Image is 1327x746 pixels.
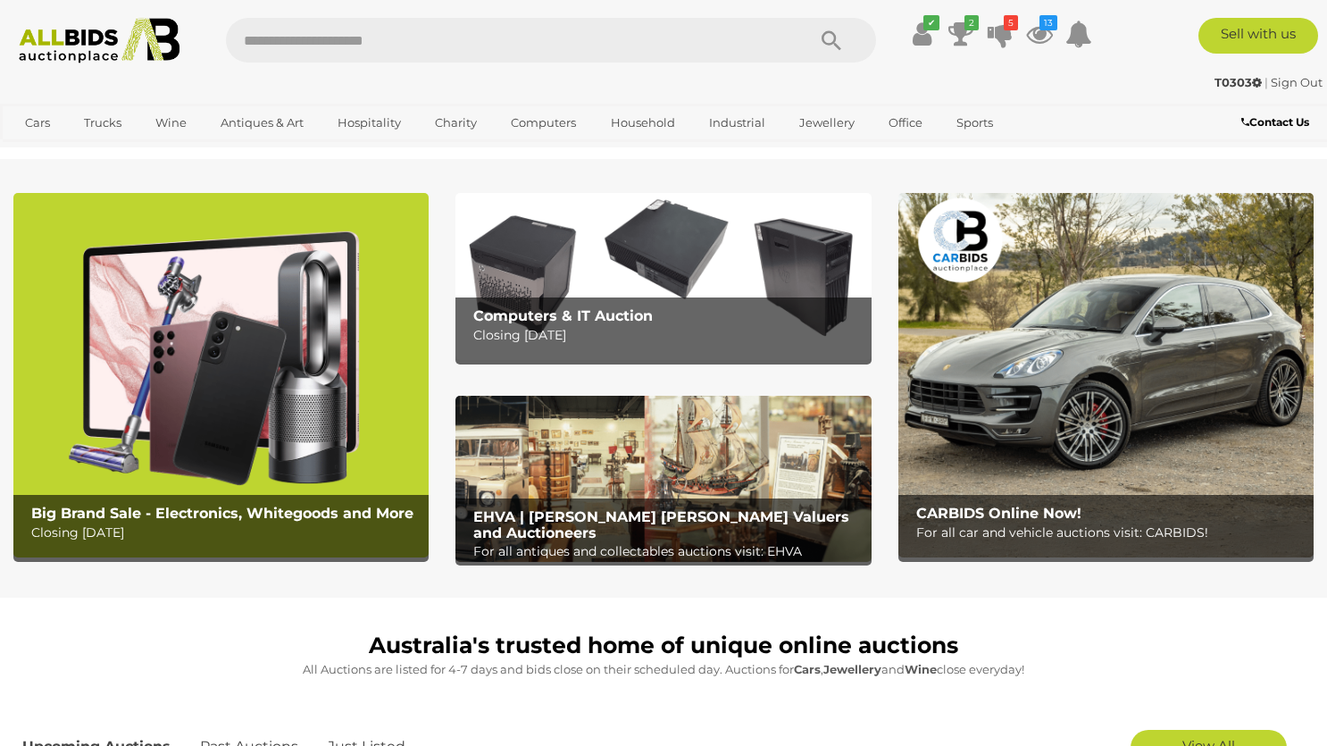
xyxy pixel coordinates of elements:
a: Jewellery [788,108,866,138]
i: 5 [1004,15,1018,30]
p: All Auctions are listed for 4-7 days and bids close on their scheduled day. Auctions for , and cl... [22,659,1305,680]
img: Allbids.com.au [10,18,188,63]
a: Trucks [72,108,133,138]
b: CARBIDS Online Now! [916,505,1081,522]
i: 2 [964,15,979,30]
a: ✔ [908,18,935,50]
i: ✔ [923,15,939,30]
i: 13 [1039,15,1057,30]
a: Computers & IT Auction Computers & IT Auction Closing [DATE] [455,193,871,359]
img: CARBIDS Online Now! [898,193,1314,557]
a: Charity [423,108,488,138]
a: Big Brand Sale - Electronics, Whitegoods and More Big Brand Sale - Electronics, Whitegoods and Mo... [13,193,429,557]
p: Closing [DATE] [31,522,421,544]
span: | [1264,75,1268,89]
b: Big Brand Sale - Electronics, Whitegoods and More [31,505,413,522]
img: EHVA | Evans Hastings Valuers and Auctioneers [455,396,871,562]
a: 2 [947,18,974,50]
strong: Cars [794,662,821,676]
h1: Australia's trusted home of unique online auctions [22,633,1305,658]
p: For all car and vehicle auctions visit: CARBIDS! [916,522,1306,544]
a: Household [599,108,687,138]
a: [GEOGRAPHIC_DATA] [13,138,163,167]
strong: Wine [905,662,937,676]
a: Wine [144,108,198,138]
a: EHVA | Evans Hastings Valuers and Auctioneers EHVA | [PERSON_NAME] [PERSON_NAME] Valuers and Auct... [455,396,871,562]
button: Search [787,18,876,63]
a: Sign Out [1271,75,1323,89]
a: Cars [13,108,62,138]
b: Computers & IT Auction [473,307,653,324]
img: Big Brand Sale - Electronics, Whitegoods and More [13,193,429,557]
a: Sell with us [1198,18,1318,54]
b: Contact Us [1241,115,1309,129]
a: Sports [945,108,1005,138]
p: For all antiques and collectables auctions visit: EHVA [473,541,863,563]
a: Hospitality [326,108,413,138]
img: Computers & IT Auction [455,193,871,359]
strong: Jewellery [823,662,881,676]
a: Antiques & Art [209,108,315,138]
a: Industrial [697,108,777,138]
a: Office [877,108,934,138]
strong: T0303 [1214,75,1262,89]
p: Closing [DATE] [473,324,863,347]
a: 5 [987,18,1014,50]
a: T0303 [1214,75,1264,89]
a: CARBIDS Online Now! CARBIDS Online Now! For all car and vehicle auctions visit: CARBIDS! [898,193,1314,557]
a: 13 [1026,18,1053,50]
a: Computers [499,108,588,138]
a: Contact Us [1241,113,1314,132]
b: EHVA | [PERSON_NAME] [PERSON_NAME] Valuers and Auctioneers [473,508,849,541]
